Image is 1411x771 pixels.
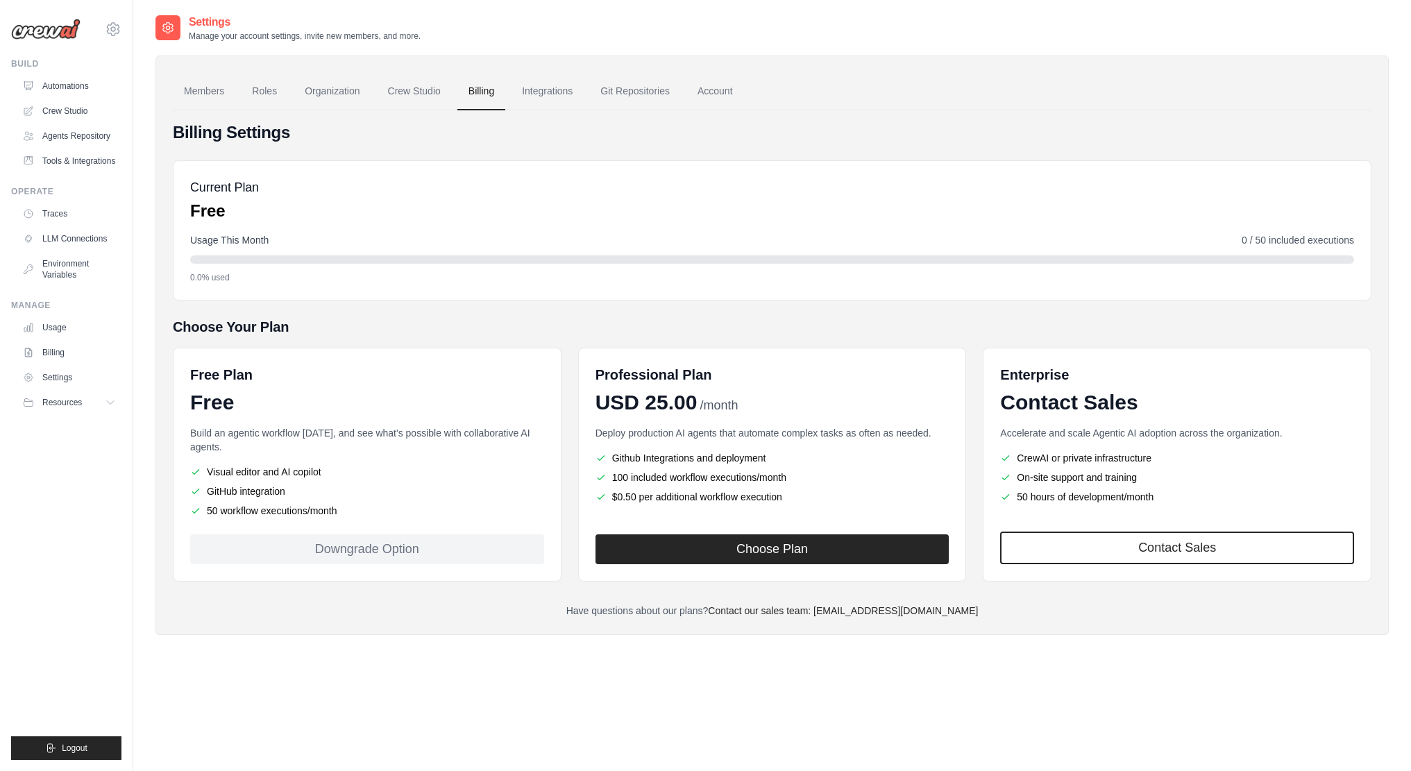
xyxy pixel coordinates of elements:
div: Downgrade Option [190,534,544,564]
a: Billing [17,341,121,364]
li: 100 included workflow executions/month [595,471,949,484]
button: Resources [17,391,121,414]
span: Usage This Month [190,233,269,247]
a: Members [173,73,235,110]
h2: Settings [189,14,421,31]
p: Manage your account settings, invite new members, and more. [189,31,421,42]
span: 0.0% used [190,272,230,283]
a: LLM Connections [17,228,121,250]
h4: Billing Settings [173,121,1371,144]
p: Deploy production AI agents that automate complex tasks as often as needed. [595,426,949,440]
li: 50 workflow executions/month [190,504,544,518]
h6: Professional Plan [595,365,712,384]
button: Logout [11,736,121,760]
a: Automations [17,75,121,97]
li: $0.50 per additional workflow execution [595,490,949,504]
a: Billing [457,73,505,110]
div: Manage [11,300,121,311]
h5: Current Plan [190,178,259,197]
a: Crew Studio [377,73,452,110]
div: Free [190,390,544,415]
span: USD 25.00 [595,390,698,415]
span: 0 / 50 included executions [1242,233,1354,247]
li: GitHub integration [190,484,544,498]
li: Visual editor and AI copilot [190,465,544,479]
a: Settings [17,366,121,389]
a: Traces [17,203,121,225]
span: Resources [42,397,82,408]
a: Usage [17,316,121,339]
li: 50 hours of development/month [1000,490,1354,504]
button: Choose Plan [595,534,949,564]
li: CrewAI or private infrastructure [1000,451,1354,465]
a: Tools & Integrations [17,150,121,172]
a: Account [686,73,744,110]
a: Agents Repository [17,125,121,147]
li: Github Integrations and deployment [595,451,949,465]
p: Free [190,200,259,222]
a: Contact Sales [1000,532,1354,564]
span: Logout [62,743,87,754]
p: Have questions about our plans? [173,604,1371,618]
a: Environment Variables [17,253,121,286]
a: Contact our sales team: [EMAIL_ADDRESS][DOMAIN_NAME] [708,605,978,616]
h6: Enterprise [1000,365,1354,384]
p: Build an agentic workflow [DATE], and see what's possible with collaborative AI agents. [190,426,544,454]
h6: Free Plan [190,365,253,384]
li: On-site support and training [1000,471,1354,484]
p: Accelerate and scale Agentic AI adoption across the organization. [1000,426,1354,440]
a: Roles [241,73,288,110]
div: Build [11,58,121,69]
a: Git Repositories [589,73,681,110]
div: Contact Sales [1000,390,1354,415]
a: Crew Studio [17,100,121,122]
div: Operate [11,186,121,197]
a: Integrations [511,73,584,110]
img: Logo [11,19,81,40]
span: /month [700,396,738,415]
a: Organization [294,73,371,110]
h5: Choose Your Plan [173,317,1371,337]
